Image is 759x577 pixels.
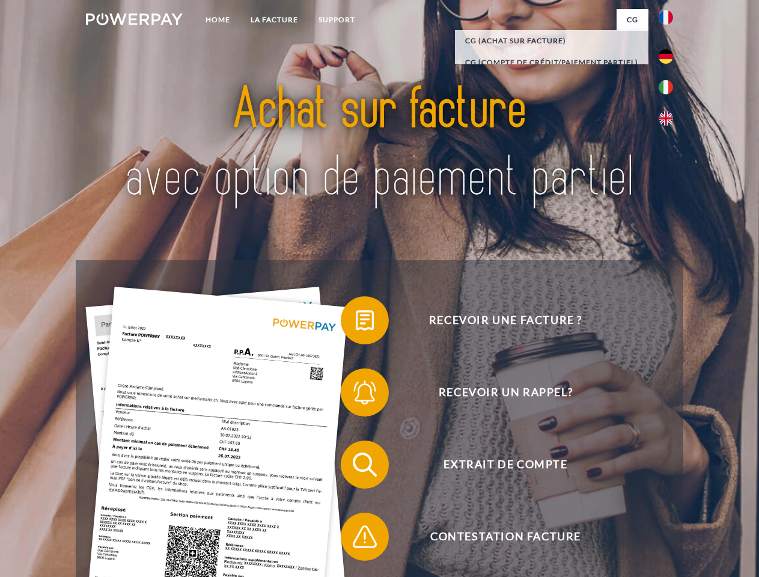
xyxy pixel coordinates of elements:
img: logo-powerpay-white.svg [86,13,183,25]
a: CG (Compte de crédit/paiement partiel) [455,52,648,73]
a: LA FACTURE [240,9,308,31]
span: Extrait de compte [358,441,653,489]
span: Contestation Facture [358,513,653,561]
img: de [659,49,673,64]
button: Recevoir un rappel? [341,368,653,417]
img: fr [659,10,673,25]
img: qb_warning.svg [350,522,380,552]
img: en [659,111,673,126]
img: qb_bill.svg [350,305,380,335]
button: Contestation Facture [341,513,653,561]
span: Recevoir une facture ? [358,296,653,344]
span: Recevoir un rappel? [358,368,653,417]
a: CG (achat sur facture) [455,30,648,52]
img: qb_bell.svg [350,377,380,408]
a: Support [308,9,365,31]
a: CG [617,9,648,31]
img: qb_search.svg [350,450,380,480]
img: title-powerpay_fr.svg [115,58,644,230]
a: Home [195,9,240,31]
button: Recevoir une facture ? [341,296,653,344]
button: Extrait de compte [341,441,653,489]
img: it [659,80,673,94]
